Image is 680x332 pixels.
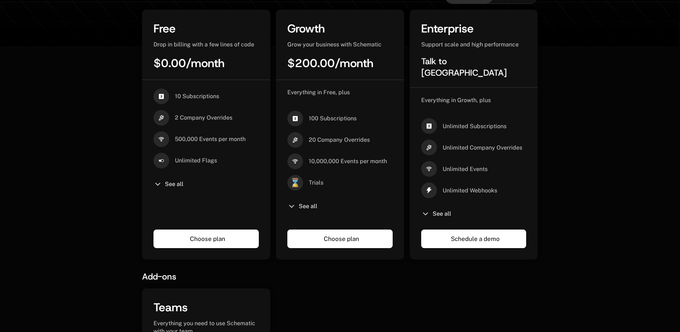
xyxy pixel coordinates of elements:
[153,89,169,104] i: cashapp
[287,202,296,211] i: chevron-down
[443,187,497,195] span: Unlimited Webhooks
[287,111,303,126] i: cashapp
[443,165,488,173] span: Unlimited Events
[421,140,437,155] i: hammer
[175,114,232,122] span: 2 Company Overrides
[309,115,357,122] span: 100 Subscriptions
[421,182,437,198] i: thunder
[287,230,393,248] a: Choose plan
[287,132,303,148] i: hammer
[433,211,451,217] span: See all
[153,110,169,126] i: hammer
[153,153,169,168] i: boolean-on
[153,131,169,147] i: signal
[287,89,350,96] span: Everything in Free, plus
[287,175,303,191] span: ⌛
[287,41,382,48] span: Grow your business with Schematic
[421,161,437,177] i: signal
[421,210,430,218] i: chevron-down
[175,92,219,100] span: 10 Subscriptions
[153,230,259,248] a: Choose plan
[165,181,183,187] span: See all
[309,136,370,144] span: 20 Company Overrides
[153,180,162,188] i: chevron-down
[186,56,225,71] span: / month
[421,21,474,36] span: Enterprise
[335,56,373,71] span: / month
[421,41,519,48] span: Support scale and high performance
[153,21,176,36] span: Free
[443,122,507,130] span: Unlimited Subscriptions
[153,300,188,315] span: Teams
[309,179,323,187] span: Trials
[287,154,303,169] i: signal
[309,157,387,165] span: 10,000,000 Events per month
[175,135,246,143] span: 500,000 Events per month
[421,56,507,79] span: Talk to [GEOGRAPHIC_DATA]
[287,56,335,71] span: $200.00
[421,97,491,104] span: Everything in Growth, plus
[153,56,186,71] span: $0.00
[421,230,527,248] a: Schedule a demo
[299,203,317,209] span: See all
[421,118,437,134] i: cashapp
[153,41,254,48] span: Drop in billing with a few lines of code
[175,157,217,165] span: Unlimited Flags
[443,144,522,152] span: Unlimited Company Overrides
[287,21,325,36] span: Growth
[142,271,176,282] span: Add-ons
